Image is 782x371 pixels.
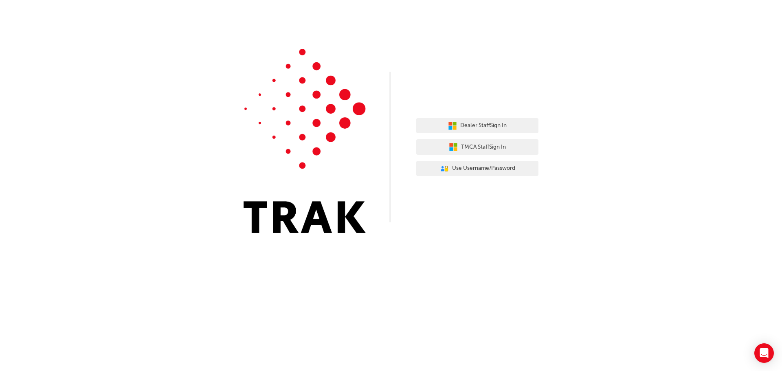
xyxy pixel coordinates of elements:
img: Trak [244,49,366,233]
span: Dealer Staff Sign In [460,121,507,130]
button: Dealer StaffSign In [416,118,538,134]
span: Use Username/Password [452,164,515,173]
button: Use Username/Password [416,161,538,176]
span: TMCA Staff Sign In [461,143,506,152]
button: TMCA StaffSign In [416,139,538,155]
div: Open Intercom Messenger [754,343,774,363]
